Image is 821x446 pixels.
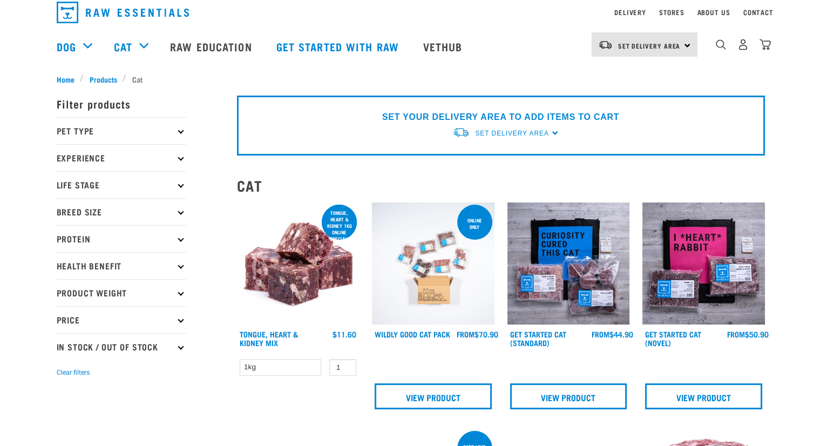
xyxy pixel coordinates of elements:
[57,73,80,85] a: Home
[57,333,186,360] p: In Stock / Out Of Stock
[57,2,189,23] img: Raw Essentials Logo
[57,90,186,117] p: Filter products
[57,73,74,85] span: Home
[614,10,646,14] a: Delivery
[507,202,630,325] img: Assortment Of Raw Essential Products For Cats Including, Blue And Black Tote Bag With "Curiosity ...
[159,25,265,68] a: Raw Education
[57,279,186,306] p: Product Weight
[90,73,117,85] span: Products
[645,332,701,344] a: Get Started Cat (Novel)
[510,383,627,409] a: View Product
[727,332,745,336] span: FROM
[716,39,726,50] img: home-icon-1@2x.png
[372,202,494,325] img: Cat 0 2sec
[592,330,633,339] div: $44.90
[57,306,186,333] p: Price
[452,127,470,138] img: van-moving.png
[237,202,359,325] img: 1167 Tongue Heart Kidney Mix 01
[266,25,412,68] a: Get started with Raw
[759,39,771,50] img: home-icon@2x.png
[412,25,476,68] a: Vethub
[659,10,684,14] a: Stores
[57,117,186,144] p: Pet Type
[57,252,186,279] p: Health Benefit
[457,330,498,339] div: $70.90
[237,177,765,194] h2: Cat
[727,330,769,339] div: $50.90
[475,130,548,137] span: Set Delivery Area
[240,332,298,344] a: Tongue, Heart & Kidney Mix
[618,44,681,48] span: Set Delivery Area
[457,212,492,235] div: ONLINE ONLY
[382,111,619,124] p: SET YOUR DELIVERY AREA TO ADD ITEMS TO CART
[322,205,357,247] div: Tongue, Heart & Kidney 1kg online special!
[592,332,609,336] span: FROM
[84,73,123,85] a: Products
[57,38,76,55] a: Dog
[642,202,765,325] img: Assortment Of Raw Essential Products For Cats Including, Pink And Black Tote Bag With "I *Heart* ...
[375,332,450,336] a: Wildly Good Cat Pack
[57,198,186,225] p: Breed Size
[57,368,90,377] button: Clear filters
[114,38,132,55] a: Cat
[645,383,762,409] a: View Product
[743,10,773,14] a: Contact
[737,39,749,50] img: user.png
[57,171,186,198] p: Life Stage
[697,10,730,14] a: About Us
[57,225,186,252] p: Protein
[510,332,566,344] a: Get Started Cat (Standard)
[57,144,186,171] p: Experience
[457,332,474,336] span: FROM
[598,40,613,50] img: van-moving.png
[329,359,356,376] input: 1
[375,383,492,409] a: View Product
[57,73,765,85] nav: breadcrumbs
[333,330,356,339] div: $11.60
